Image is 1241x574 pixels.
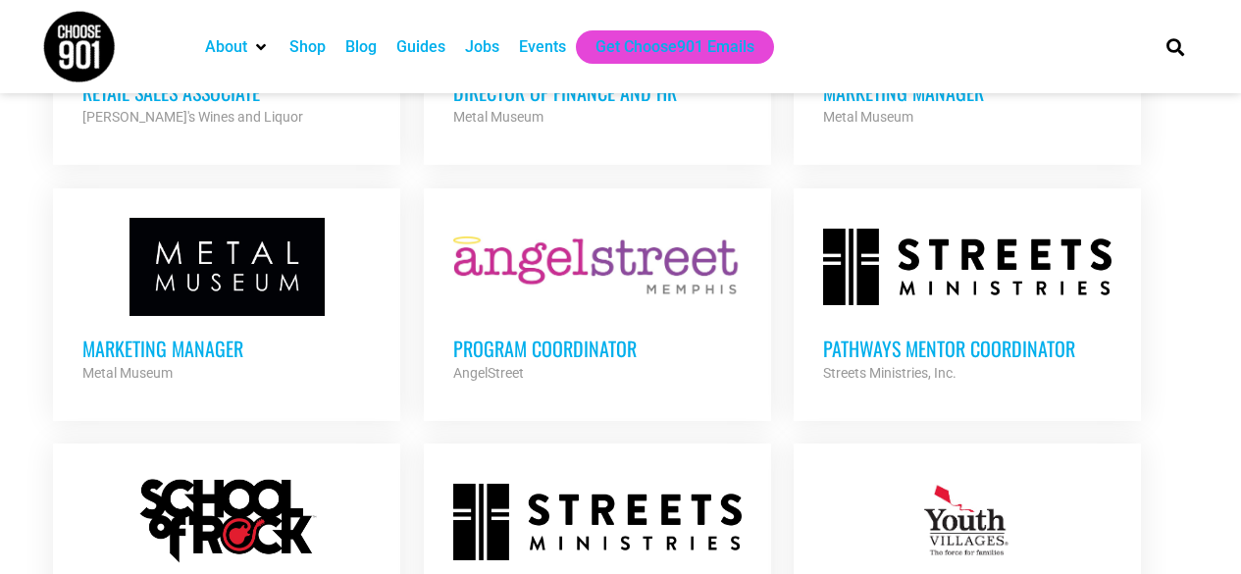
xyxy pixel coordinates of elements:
strong: Metal Museum [82,365,173,381]
strong: AngelStreet [453,365,524,381]
a: About [205,35,247,59]
a: Get Choose901 Emails [595,35,754,59]
div: About [195,30,280,64]
strong: Metal Museum [823,109,913,125]
div: Search [1159,30,1191,63]
a: Events [519,35,566,59]
h3: Program Coordinator [453,336,742,361]
a: Shop [289,35,326,59]
h3: Marketing Manager [82,336,371,361]
h3: Director of Finance and HR [453,79,742,105]
h3: Pathways Mentor Coordinator [823,336,1112,361]
strong: [PERSON_NAME]'s Wines and Liquor [82,109,303,125]
a: Program Coordinator AngelStreet [424,188,771,414]
nav: Main nav [195,30,1133,64]
strong: Metal Museum [453,109,543,125]
a: Blog [345,35,377,59]
a: Jobs [465,35,499,59]
a: Pathways Mentor Coordinator Streets Ministries, Inc. [794,188,1141,414]
a: Guides [396,35,445,59]
a: Marketing Manager Metal Museum [53,188,400,414]
strong: Streets Ministries, Inc. [823,365,957,381]
h3: Marketing Manager [823,79,1112,105]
